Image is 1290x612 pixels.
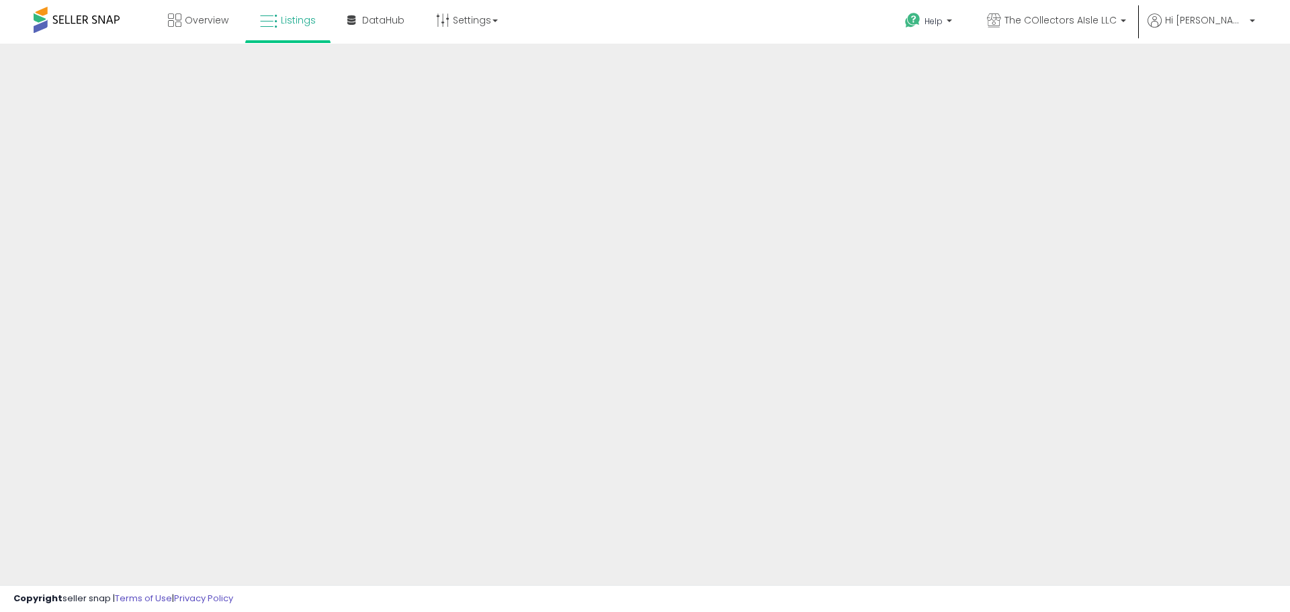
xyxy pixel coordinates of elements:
[13,593,233,605] div: seller snap | |
[904,12,921,29] i: Get Help
[1165,13,1246,27] span: Hi [PERSON_NAME]
[281,13,316,27] span: Listings
[1004,13,1117,27] span: The COllectors AIsle LLC
[13,592,62,605] strong: Copyright
[924,15,943,27] span: Help
[174,592,233,605] a: Privacy Policy
[362,13,404,27] span: DataHub
[894,2,965,44] a: Help
[1148,13,1255,44] a: Hi [PERSON_NAME]
[115,592,172,605] a: Terms of Use
[185,13,228,27] span: Overview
